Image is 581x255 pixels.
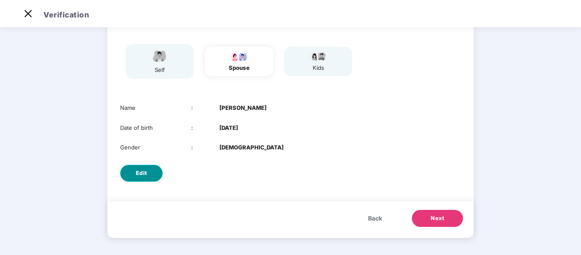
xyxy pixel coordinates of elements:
b: [PERSON_NAME] [219,103,267,112]
span: Next [431,214,444,223]
span: Back [368,214,382,223]
button: Edit [120,165,163,182]
img: svg+xml;base64,PHN2ZyB4bWxucz0iaHR0cDovL3d3dy53My5vcmcvMjAwMC9zdmciIHdpZHRoPSI5Ny44OTciIGhlaWdodD... [228,51,250,61]
button: Back [360,210,391,227]
div: : [191,143,220,152]
button: Next [412,210,463,227]
b: [DEMOGRAPHIC_DATA] [219,143,284,152]
div: spouse [228,63,250,72]
div: : [191,123,220,132]
div: Name [120,103,191,112]
div: Gender [120,143,191,152]
b: [DATE] [219,123,238,132]
div: kids [308,63,329,72]
span: Edit [136,169,147,178]
img: svg+xml;base64,PHN2ZyB4bWxucz0iaHR0cDovL3d3dy53My5vcmcvMjAwMC9zdmciIHdpZHRoPSI3OS4wMzciIGhlaWdodD... [308,51,329,61]
div: self [149,66,170,74]
div: Date of birth [120,123,191,132]
div: : [191,103,220,112]
img: svg+xml;base64,PHN2ZyBpZD0iRW1wbG95ZWVfbWFsZSIgeG1sbnM9Imh0dHA6Ly93d3cudzMub3JnLzIwMDAvc3ZnIiB3aW... [149,49,170,63]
